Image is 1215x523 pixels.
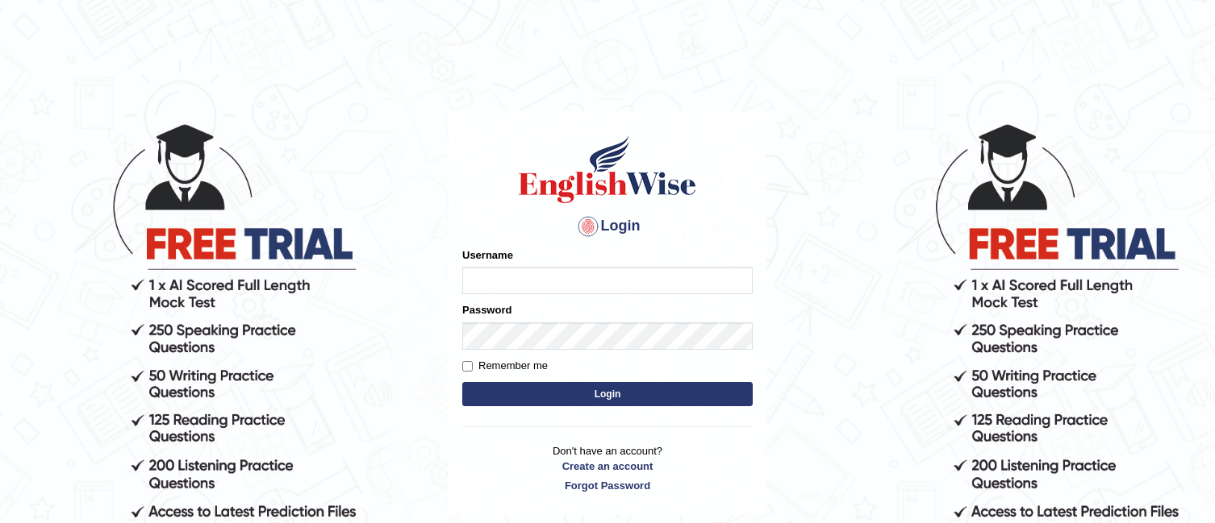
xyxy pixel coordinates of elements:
[462,214,753,239] h4: Login
[462,478,753,493] a: Forgot Password
[462,302,511,318] label: Password
[462,361,473,371] input: Remember me
[462,459,753,474] a: Create an account
[516,133,699,205] img: Logo of English Wise sign in for intelligent practice with AI
[462,358,548,374] label: Remember me
[462,382,753,406] button: Login
[462,443,753,493] p: Don't have an account?
[462,247,513,263] label: Username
